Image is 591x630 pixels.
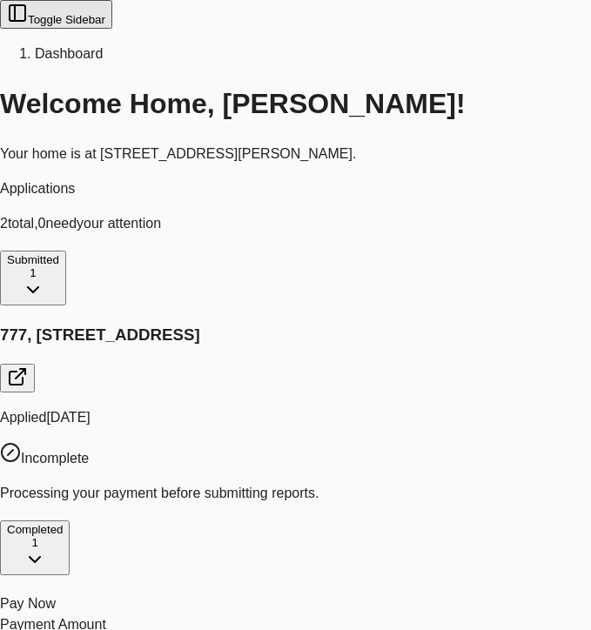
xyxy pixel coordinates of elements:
span: Submitted [7,253,59,266]
div: 1 [7,536,63,549]
span: Incomplete [21,451,89,466]
span: Completed [7,523,63,536]
div: 1 [7,266,59,279]
span: Toggle Sidebar [28,13,105,26]
span: Dashboard [35,46,103,61]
